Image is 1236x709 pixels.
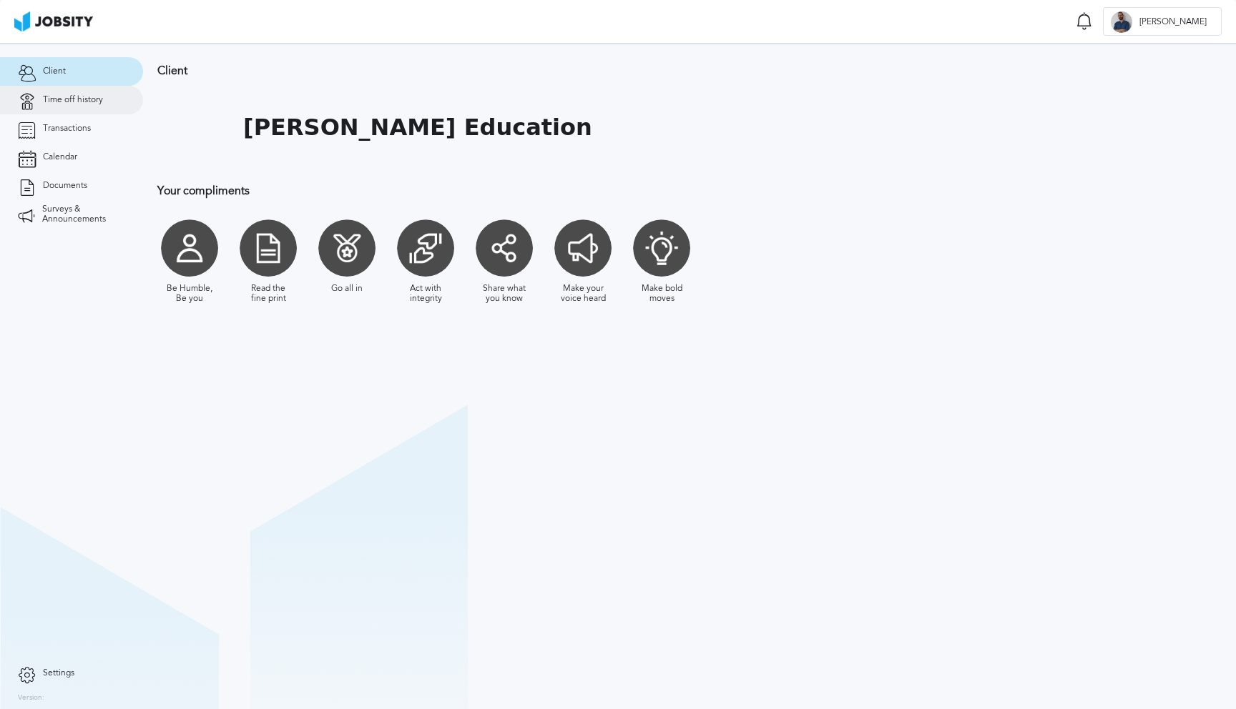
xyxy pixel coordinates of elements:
h3: Your compliments [157,184,933,197]
label: Version: [18,694,44,703]
span: [PERSON_NAME] [1132,17,1214,27]
div: Make your voice heard [558,284,608,304]
span: Transactions [43,124,91,134]
span: Documents [43,181,87,191]
img: ab4bad089aa723f57921c736e9817d99.png [14,11,93,31]
button: R[PERSON_NAME] [1103,7,1222,36]
h1: [PERSON_NAME] Education [243,114,592,141]
span: Calendar [43,152,77,162]
div: R [1111,11,1132,33]
span: Surveys & Announcements [42,204,125,224]
div: Make bold moves [637,284,687,304]
span: Settings [43,668,74,678]
div: Act with integrity [401,284,451,304]
span: Time off history [43,95,103,105]
div: Share what you know [479,284,529,304]
div: Go all in [331,284,363,294]
span: Client [43,66,66,76]
h3: Client [157,64,933,77]
div: Read the fine print [243,284,293,304]
div: Be Humble, Be you [165,284,215,304]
